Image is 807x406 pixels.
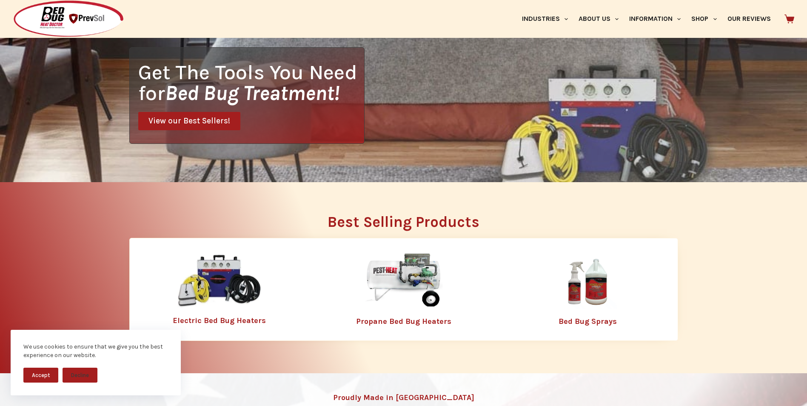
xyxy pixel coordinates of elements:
h4: Proudly Made in [GEOGRAPHIC_DATA] [333,394,474,401]
a: Bed Bug Sprays [559,317,617,326]
div: We use cookies to ensure that we give you the best experience on our website. [23,343,168,359]
span: View our Best Sellers! [148,117,230,125]
a: View our Best Sellers! [138,112,240,130]
a: Electric Bed Bug Heaters [173,316,266,325]
button: Open LiveChat chat widget [7,3,32,29]
a: Propane Bed Bug Heaters [356,317,451,326]
button: Decline [63,368,97,383]
i: Bed Bug Treatment! [165,81,339,105]
h1: Get The Tools You Need for [138,62,364,103]
button: Accept [23,368,58,383]
h2: Best Selling Products [129,214,678,229]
